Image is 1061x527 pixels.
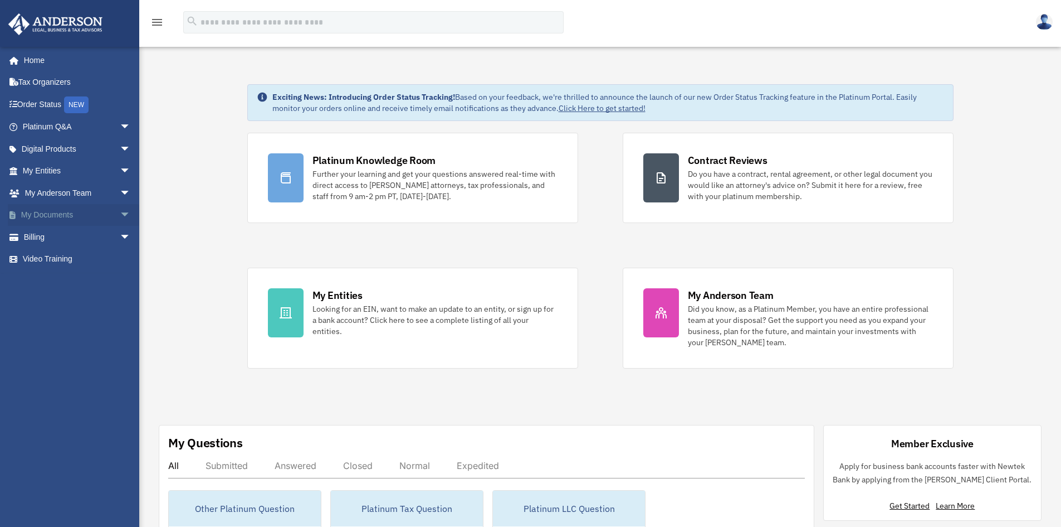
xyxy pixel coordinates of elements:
span: arrow_drop_down [120,138,142,161]
img: Anderson Advisors Platinum Portal [5,13,106,35]
div: Expedited [457,460,499,471]
img: User Pic [1036,14,1053,30]
div: Submitted [206,460,248,471]
div: Normal [399,460,430,471]
div: Do you have a contract, rental agreement, or other legal document you would like an attorney's ad... [688,168,933,202]
p: Apply for business bank accounts faster with Newtek Bank by applying from the [PERSON_NAME] Clien... [833,460,1032,487]
div: NEW [64,96,89,113]
div: Answered [275,460,316,471]
div: My Entities [312,288,363,302]
div: Contract Reviews [688,153,767,167]
a: Video Training [8,248,148,270]
span: arrow_drop_down [120,160,142,183]
a: Learn More [936,501,975,511]
div: Further your learning and get your questions answered real-time with direct access to [PERSON_NAM... [312,168,558,202]
a: Home [8,49,142,71]
span: arrow_drop_down [120,226,142,249]
span: arrow_drop_down [120,182,142,205]
div: Based on your feedback, we're thrilled to announce the launch of our new Order Status Tracking fe... [272,91,944,114]
a: Order StatusNEW [8,93,148,116]
a: My Anderson Team Did you know, as a Platinum Member, you have an entire professional team at your... [623,268,954,369]
div: Closed [343,460,373,471]
a: My Documentsarrow_drop_down [8,204,148,226]
i: menu [150,16,164,29]
strong: Exciting News: Introducing Order Status Tracking! [272,92,455,102]
span: arrow_drop_down [120,204,142,227]
a: Digital Productsarrow_drop_down [8,138,148,160]
a: Click Here to get started! [559,103,646,113]
a: My Entitiesarrow_drop_down [8,160,148,182]
div: Platinum LLC Question [493,491,645,526]
a: My Entities Looking for an EIN, want to make an update to an entity, or sign up for a bank accoun... [247,268,578,369]
div: All [168,460,179,471]
div: Platinum Tax Question [331,491,483,526]
div: Looking for an EIN, want to make an update to an entity, or sign up for a bank account? Click her... [312,303,558,337]
div: My Questions [168,434,243,451]
a: Billingarrow_drop_down [8,226,148,248]
a: Tax Organizers [8,71,148,94]
div: Did you know, as a Platinum Member, you have an entire professional team at your disposal? Get th... [688,303,933,348]
div: Platinum Knowledge Room [312,153,436,167]
div: Member Exclusive [891,437,974,451]
a: My Anderson Teamarrow_drop_down [8,182,148,204]
i: search [186,15,198,27]
div: My Anderson Team [688,288,774,302]
a: Get Started [889,501,934,511]
div: Other Platinum Question [169,491,321,526]
a: Platinum Q&Aarrow_drop_down [8,116,148,138]
span: arrow_drop_down [120,116,142,139]
a: Contract Reviews Do you have a contract, rental agreement, or other legal document you would like... [623,133,954,223]
a: Platinum Knowledge Room Further your learning and get your questions answered real-time with dire... [247,133,578,223]
a: menu [150,20,164,29]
